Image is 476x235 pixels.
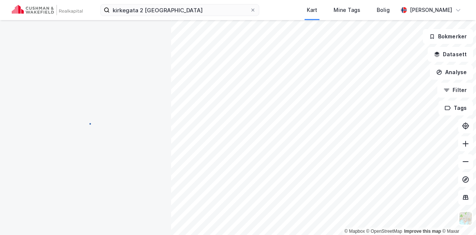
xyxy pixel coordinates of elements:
[439,199,476,235] iframe: Chat Widget
[334,6,360,15] div: Mine Tags
[344,229,365,234] a: Mapbox
[377,6,390,15] div: Bolig
[12,5,83,15] img: cushman-wakefield-realkapital-logo.202ea83816669bd177139c58696a8fa1.svg
[428,47,473,62] button: Datasett
[439,199,476,235] div: Kontrollprogram for chat
[430,65,473,80] button: Analyse
[438,101,473,115] button: Tags
[110,4,250,16] input: Søk på adresse, matrikkel, gårdeiere, leietakere eller personer
[423,29,473,44] button: Bokmerker
[410,6,452,15] div: [PERSON_NAME]
[366,229,402,234] a: OpenStreetMap
[437,83,473,98] button: Filter
[404,229,441,234] a: Improve this map
[80,117,91,129] img: spinner.a6d8c91a73a9ac5275cf975e30b51cfb.svg
[307,6,317,15] div: Kart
